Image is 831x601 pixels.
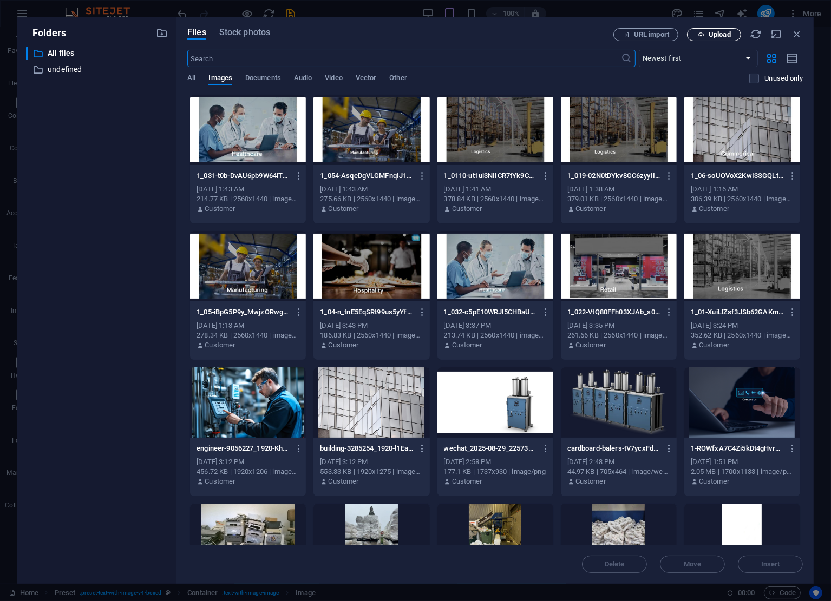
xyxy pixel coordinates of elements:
[699,340,729,350] p: Customer
[709,31,731,38] span: Upload
[691,457,794,467] div: [DATE] 1:51 PM
[634,31,669,38] span: URL import
[328,340,358,350] p: Customer
[320,331,423,340] div: 186.83 KB | 2560x1440 | image/jpeg
[613,28,678,41] button: URL import
[187,71,195,87] span: All
[691,321,794,331] div: [DATE] 3:24 PM
[567,194,670,204] div: 379.01 KB | 2560x1440 | image/jpeg
[205,204,235,214] p: Customer
[691,467,794,477] div: 2.05 MB | 1700x1133 | image/png
[26,47,28,60] div: ​
[156,27,168,39] i: Create new folder
[320,194,423,204] div: 275.66 KB | 2560x1440 | image/jpeg
[691,307,784,317] p: 1_01-XuiLlZsf3JSb62GAKmRLjA.jpg
[764,74,803,83] p: Displays only files that are not in use on the website. Files added during this session can still...
[575,477,606,486] p: Customer
[320,321,423,331] div: [DATE] 3:43 PM
[444,194,547,204] div: 378.84 KB | 2560x1440 | image/jpeg
[567,467,670,477] div: 44.97 KB | 705x464 | image/webp
[567,307,660,317] p: 1_022-VtQ80FFh03XJAb_s0nx5Yw.jpg
[567,331,670,340] div: 261.66 KB | 2560x1440 | image/jpeg
[245,71,281,87] span: Documents
[567,184,670,194] div: [DATE] 1:38 AM
[444,184,547,194] div: [DATE] 1:41 AM
[444,171,537,181] p: 1_0110-ut1ui3NIICR7tYk9CZ4Vxg.jpg
[356,71,377,87] span: Vector
[691,331,794,340] div: 352.62 KB | 2560x1440 | image/jpeg
[770,28,782,40] i: Minimize
[328,204,358,214] p: Customer
[197,171,290,181] p: 1_031-t0b-DvAU6pb9W64iTLbR6A.jpg
[750,28,762,40] i: Reload
[48,63,148,76] p: undefined
[197,307,290,317] p: 1_05-iBpG5P9y_MwjzORwgY91hg.jpg
[197,321,299,331] div: [DATE] 1:13 AM
[197,457,299,467] div: [DATE] 3:12 PM
[320,171,413,181] p: 1_054-AsqeDgVLGMFnqIJ1_pnAcQ.jpg
[187,50,621,67] input: Search
[567,457,670,467] div: [DATE] 2:48 PM
[452,340,482,350] p: Customer
[452,477,482,486] p: Customer
[320,444,413,453] p: building-3285254_1920-l1EaKDqSf-gMzbqQY4cZ4g.jpg
[791,28,803,40] i: Close
[444,307,537,317] p: 1_032-c5pE10WRJl5CHBaUy4WFOQ.jpg
[567,321,670,331] div: [DATE] 3:35 PM
[452,204,482,214] p: Customer
[444,331,547,340] div: 213.74 KB | 2560x1440 | image/jpeg
[444,467,547,477] div: 177.1 KB | 1737x930 | image/png
[320,184,423,194] div: [DATE] 1:43 AM
[320,457,423,467] div: [DATE] 3:12 PM
[444,444,537,453] p: wechat_2025-08-29_225738_053-vAHrpYStQG-_x2M3J1abqA.png
[691,444,784,453] p: 1-ROWfxA7C4Zi5kDt4gHvrDQ.png
[197,331,299,340] div: 278.34 KB | 2560x1440 | image/jpeg
[567,444,660,453] p: cardboard-balers-tV7ycxFdTqjlC2tFeFiN7g.webp
[699,477,729,486] p: Customer
[389,71,407,87] span: Other
[26,63,168,76] div: undefined
[26,26,66,40] p: Folders
[205,340,235,350] p: Customer
[197,194,299,204] div: 214.77 KB | 2560x1440 | image/jpeg
[208,71,232,87] span: Images
[575,340,606,350] p: Customer
[219,26,270,39] span: Stock photos
[320,467,423,477] div: 553.33 KB | 1920x1275 | image/jpeg
[328,477,358,486] p: Customer
[325,71,342,87] span: Video
[575,204,606,214] p: Customer
[197,444,290,453] p: engineer-9056227_1920-KhwqgmzgpVof0nJTaXMdRA.jpg
[444,321,547,331] div: [DATE] 3:37 PM
[187,26,206,39] span: Files
[320,307,413,317] p: 1_04-n_tnE5EqSRt99us5yYfFOw.jpg
[687,28,741,41] button: Upload
[691,171,784,181] p: 1_06-soUOVoX2KwI3SGQLtFEyUw.jpg
[444,457,547,467] div: [DATE] 2:58 PM
[699,204,729,214] p: Customer
[197,467,299,477] div: 456.72 KB | 1920x1206 | image/jpeg
[197,184,299,194] div: [DATE] 1:43 AM
[48,47,148,60] p: All files
[294,71,312,87] span: Audio
[205,477,235,486] p: Customer
[567,171,660,181] p: 1_019-02N0tDYkv8GC6zyyII_2kQ.jpg
[691,194,794,204] div: 306.39 KB | 2560x1440 | image/jpeg
[691,184,794,194] div: [DATE] 1:16 AM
